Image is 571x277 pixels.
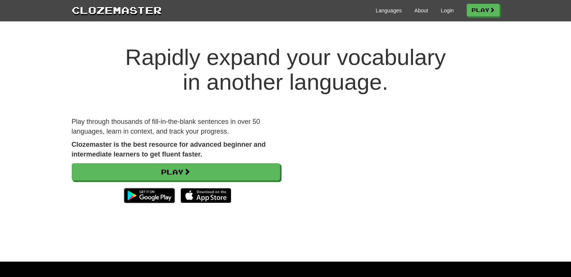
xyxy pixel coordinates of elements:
img: Download_on_the_App_Store_Badge_US-UK_135x40-25178aeef6eb6b83b96f5f2d004eda3bffbb37122de64afbaef7... [181,188,231,203]
a: About [414,7,428,14]
strong: Clozemaster is the best resource for advanced beginner and intermediate learners to get fluent fa... [72,141,266,158]
a: Login [441,7,453,14]
img: Get it on Google Play [120,184,178,207]
a: Languages [376,7,402,14]
a: Play [72,163,280,181]
p: Play through thousands of fill-in-the-blank sentences in over 50 languages, learn in context, and... [72,117,280,136]
a: Clozemaster [72,3,162,17]
a: Play [467,4,500,17]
